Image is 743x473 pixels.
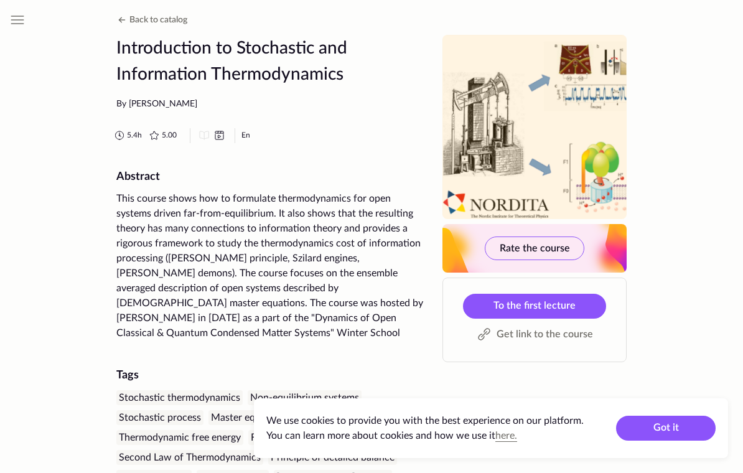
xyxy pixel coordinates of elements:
button: Back to catalog [114,12,187,27]
abbr: English [241,131,250,139]
a: To the first lecture [463,294,606,319]
span: Back to catalog [129,16,187,24]
div: Stochastic process [116,410,203,425]
button: Get link to the course [463,324,606,346]
span: 5.00 [162,130,177,141]
div: Non-equilibrium systems [248,390,362,405]
a: here. [495,431,517,441]
h1: Introduction to Stochastic and Information Thermodynamics [116,35,428,87]
h2: Abstract [116,171,428,184]
div: First Law of Thermodynamics [248,430,383,445]
span: To the first lecture [493,301,576,311]
button: Got it [616,416,716,441]
div: Second Law of Thermodynamics [116,450,263,465]
span: Get link to the course [497,327,593,342]
span: We use cookies to provide you with the best experience on our platform. You can learn more about ... [266,416,584,441]
div: Master equation [208,410,286,425]
button: Rate the course [485,236,584,260]
div: Thermodynamic free energy [116,430,243,445]
div: By [PERSON_NAME] [116,98,428,111]
div: Stochastic thermodynamics [116,390,243,405]
div: This course shows how to formulate thermodynamics for open systems driven far-from-equilibrium. I... [116,191,428,340]
span: 5.4 h [127,130,142,141]
div: Tags [116,368,428,383]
